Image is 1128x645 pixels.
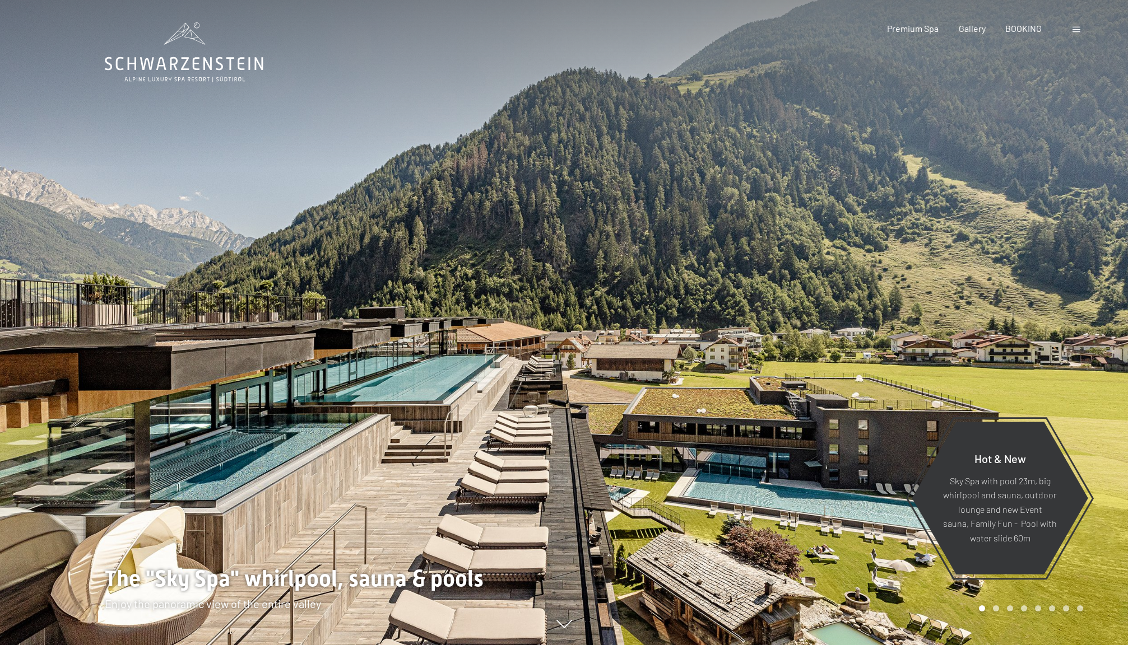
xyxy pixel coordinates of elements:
[1007,605,1013,611] div: Carousel Page 3
[974,451,1026,465] span: Hot & New
[979,605,985,611] div: Carousel Page 1 (Current Slide)
[993,605,999,611] div: Carousel Page 2
[1035,605,1041,611] div: Carousel Page 5
[887,23,939,34] a: Premium Spa
[975,605,1083,611] div: Carousel Pagination
[1063,605,1069,611] div: Carousel Page 7
[911,421,1089,575] a: Hot & New Sky Spa with pool 23m, big whirlpool and sauna, outdoor lounge and new Event sauna, Fam...
[1005,23,1042,34] a: BOOKING
[1049,605,1055,611] div: Carousel Page 6
[959,23,986,34] a: Gallery
[1021,605,1027,611] div: Carousel Page 4
[939,473,1061,545] p: Sky Spa with pool 23m, big whirlpool and sauna, outdoor lounge and new Event sauna, Family Fun - ...
[1077,605,1083,611] div: Carousel Page 8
